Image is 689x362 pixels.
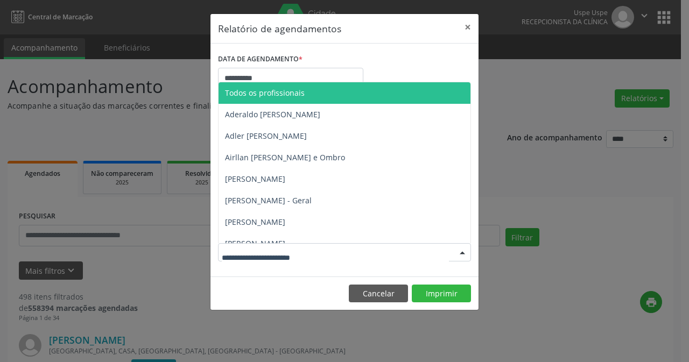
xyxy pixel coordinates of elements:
span: Aderaldo [PERSON_NAME] [225,109,320,119]
h5: Relatório de agendamentos [218,22,341,36]
span: [PERSON_NAME] [225,217,285,227]
span: [PERSON_NAME] [225,238,285,249]
span: Todos os profissionais [225,88,305,98]
span: Adler [PERSON_NAME] [225,131,307,141]
button: Cancelar [349,285,408,303]
span: [PERSON_NAME] - Geral [225,195,312,205]
button: Imprimir [412,285,471,303]
button: Close [457,14,479,40]
span: Airllan [PERSON_NAME] e Ombro [225,152,345,162]
label: DATA DE AGENDAMENTO [218,51,303,68]
span: [PERSON_NAME] [225,174,285,184]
